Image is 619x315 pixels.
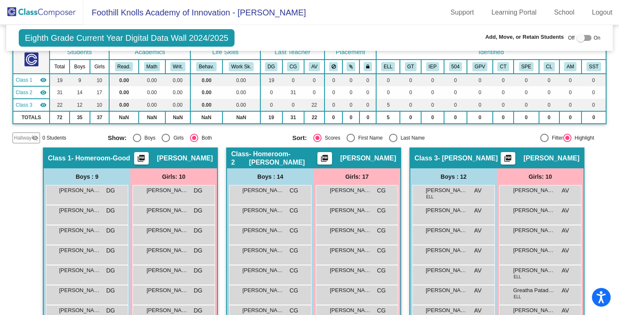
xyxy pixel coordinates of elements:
[562,246,569,255] span: AV
[414,154,438,162] span: Class 3
[421,111,444,124] td: 0
[359,60,376,74] th: Keep with teacher
[514,111,539,124] td: 0
[572,134,594,142] div: Highlight
[16,101,32,109] span: Class 3
[106,286,115,295] span: DG
[242,246,284,255] span: [PERSON_NAME]
[249,150,317,167] span: - Homeroom-[PERSON_NAME]
[290,266,298,275] span: CG
[222,99,260,111] td: 0.00
[501,152,515,165] button: Print Students Details
[467,74,493,86] td: 0
[108,134,286,142] mat-radio-group: Select an option
[165,74,191,86] td: 0.00
[242,286,284,295] span: [PERSON_NAME]
[377,246,386,255] span: CG
[32,135,38,141] mat-icon: visibility_off
[330,206,372,215] span: [PERSON_NAME]
[376,74,400,86] td: 0
[170,134,184,142] div: Girls
[513,306,555,315] span: [PERSON_NAME]
[539,111,559,124] td: 0
[340,154,396,162] span: [PERSON_NAME]
[71,154,130,162] span: - Homeroom-Good
[106,246,115,255] span: DG
[194,206,202,215] span: DG
[400,60,421,74] th: Gifted and Talented
[513,266,555,275] span: [PERSON_NAME]
[260,60,282,74] th: Danica Good
[324,45,376,60] th: Placement
[493,86,514,99] td: 0
[242,266,284,275] span: [PERSON_NAME]
[377,206,386,215] span: CG
[50,86,69,99] td: 31
[90,111,109,124] td: 37
[562,186,569,195] span: AV
[562,306,569,315] span: AV
[90,86,109,99] td: 17
[359,74,376,86] td: 0
[282,60,305,74] th: Christine Guerra
[426,246,467,255] span: [PERSON_NAME]
[44,168,130,185] div: Boys : 9
[106,186,115,195] span: DG
[426,62,439,71] button: IEP
[196,62,216,71] button: Behav.
[40,89,47,96] mat-icon: visibility
[130,168,217,185] div: Girls: 10
[582,74,607,86] td: 0
[227,168,314,185] div: Boys : 14
[342,99,359,111] td: 0
[50,74,69,86] td: 19
[359,111,376,124] td: 0
[229,62,254,71] button: Work Sk.
[222,111,260,124] td: NaN
[513,186,555,195] span: [PERSON_NAME]
[190,45,260,60] th: Life Skills
[377,186,386,195] span: CG
[421,86,444,99] td: 0
[290,206,298,215] span: CG
[194,306,202,315] span: DG
[106,206,115,215] span: DG
[544,62,555,71] button: CL
[282,74,305,86] td: 0
[157,154,213,162] span: [PERSON_NAME]
[519,62,534,71] button: SPE
[444,111,467,124] td: 0
[265,62,277,71] button: DG
[359,99,376,111] td: 0
[514,99,539,111] td: 0
[421,60,444,74] th: Individualized Education Plan-SAI
[139,111,165,124] td: NaN
[474,206,482,215] span: AV
[359,86,376,99] td: 0
[282,99,305,111] td: 0
[330,226,372,235] span: [PERSON_NAME]
[147,226,188,235] span: [PERSON_NAME]
[514,60,539,74] th: Speech Only IEP
[564,62,577,71] button: AM
[147,266,188,275] span: [PERSON_NAME]
[13,74,50,86] td: Danica Good - Homeroom-Good
[559,111,582,124] td: 0
[144,62,160,71] button: Math
[397,134,425,142] div: Last Name
[467,99,493,111] td: 0
[582,111,607,124] td: 0
[559,86,582,99] td: 0
[376,60,400,74] th: English Language Learner
[582,86,607,99] td: 0
[474,226,482,235] span: AV
[467,60,493,74] th: Good Parent Volunteer
[290,286,298,295] span: CG
[472,62,488,71] button: GPV
[474,266,482,275] span: AV
[405,62,417,71] button: GT
[562,266,569,275] span: AV
[287,62,300,71] button: CG
[282,111,305,124] td: 31
[115,62,133,71] button: Read.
